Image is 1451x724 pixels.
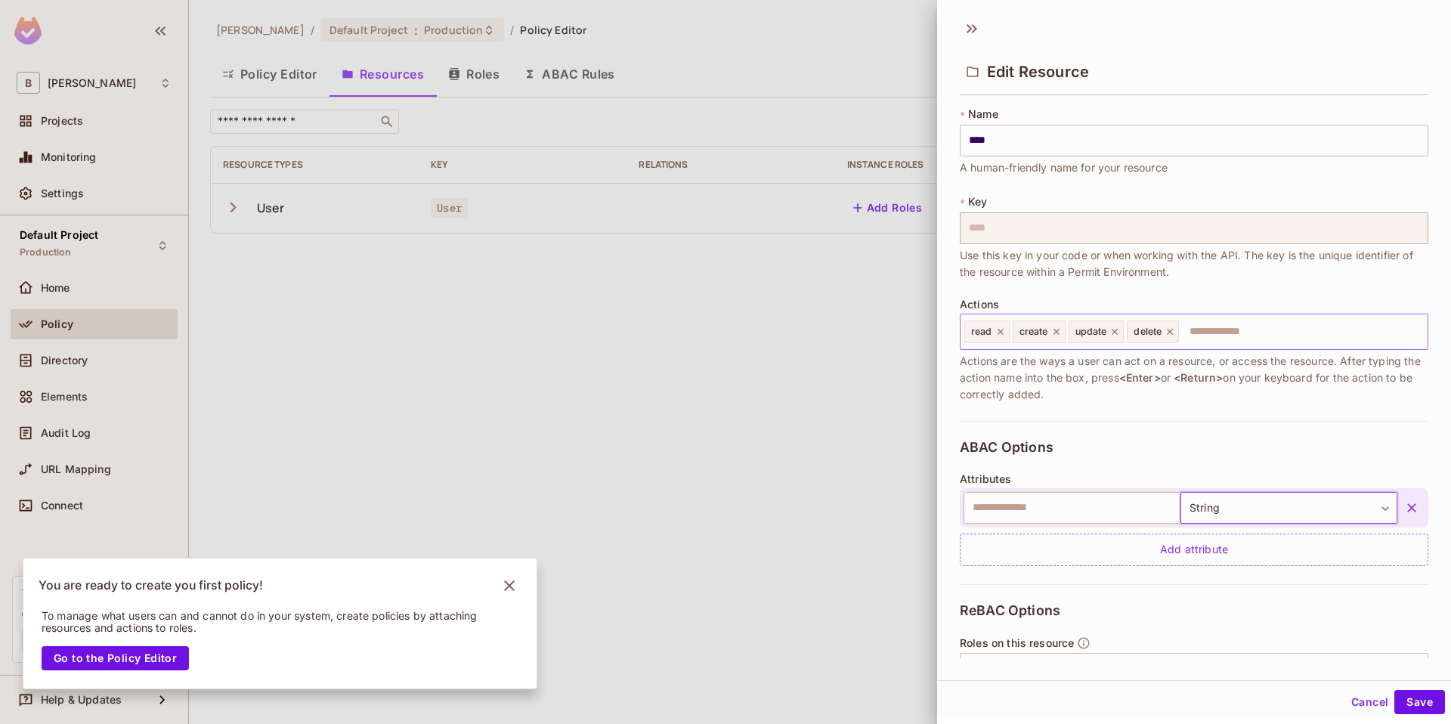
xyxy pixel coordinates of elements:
[968,196,987,208] span: Key
[42,646,189,670] button: Go to the Policy Editor
[960,534,1428,566] div: Add attribute
[971,326,992,338] span: read
[1075,326,1107,338] span: update
[964,320,1010,343] div: read
[960,637,1074,649] span: Roles on this resource
[1013,320,1066,343] div: create
[960,353,1428,403] span: Actions are the ways a user can act on a resource, or access the resource. After typing the actio...
[1019,326,1048,338] span: create
[960,159,1168,176] span: A human-friendly name for your resource
[960,247,1428,280] span: Use this key in your code or when working with the API. The key is the unique identifier of the r...
[960,603,1060,618] span: ReBAC Options
[1127,320,1179,343] div: delete
[1134,326,1162,338] span: delete
[1069,320,1125,343] div: update
[1394,690,1445,714] button: Save
[987,63,1089,81] span: Edit Resource
[1174,371,1223,384] span: <Return>
[42,610,498,634] p: To manage what users can and cannot do in your system, create policies by attaching resources and...
[968,108,998,120] span: Name
[1119,371,1161,384] span: <Enter>
[960,473,1012,485] span: Attributes
[1345,690,1394,714] button: Cancel
[960,440,1053,455] span: ABAC Options
[960,299,999,311] span: Actions
[39,578,263,593] p: You are ready to create you first policy!
[1180,492,1397,524] div: String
